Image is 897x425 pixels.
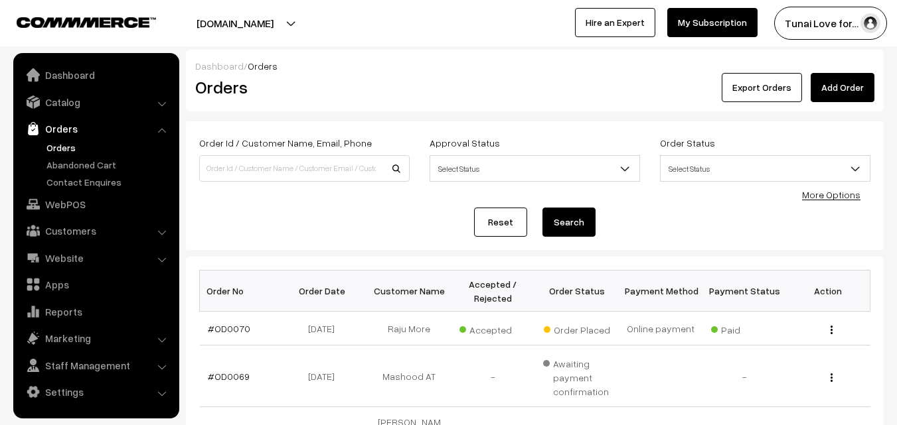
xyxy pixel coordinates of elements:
span: Select Status [660,155,870,182]
th: Accepted / Rejected [451,271,534,312]
img: Menu [831,326,833,334]
img: COMMMERCE [17,17,156,27]
a: Reports [17,300,175,324]
th: Action [786,271,870,312]
a: Website [17,246,175,270]
a: Reset [474,208,527,237]
a: Abandoned Cart [43,158,175,172]
a: Contact Enquires [43,175,175,189]
label: Order Status [660,136,715,150]
span: Select Status [430,155,640,182]
button: Export Orders [722,73,802,102]
a: Hire an Expert [575,8,655,37]
a: Orders [43,141,175,154]
button: Tunai Love for… [774,7,887,40]
td: Online payment [619,312,702,345]
td: [DATE] [284,345,367,407]
button: [DOMAIN_NAME] [150,7,320,40]
a: Customers [17,219,175,243]
span: Accepted [459,320,526,337]
div: / [195,59,874,73]
a: More Options [802,189,860,200]
img: user [860,13,880,33]
a: WebPOS [17,192,175,216]
span: Paid [711,320,777,337]
a: Apps [17,273,175,296]
span: Awaiting payment confirmation [543,353,611,398]
img: Menu [831,373,833,382]
th: Order Date [284,271,367,312]
a: #OD0069 [208,371,250,382]
input: Order Id / Customer Name / Customer Email / Customer Phone [199,155,410,182]
a: Settings [17,380,175,404]
label: Order Id / Customer Name, Email, Phone [199,136,372,150]
a: Staff Management [17,353,175,377]
th: Order Status [535,271,619,312]
td: - [702,345,786,407]
th: Payment Method [619,271,702,312]
td: - [451,345,534,407]
a: Dashboard [195,60,244,72]
span: Select Status [430,157,639,180]
span: Orders [248,60,278,72]
a: Add Order [811,73,874,102]
h2: Orders [195,77,408,97]
a: My Subscription [667,8,758,37]
td: Mashood AT [367,345,451,407]
span: Order Placed [544,320,610,337]
label: Approval Status [430,136,500,150]
a: Orders [17,117,175,141]
a: #OD0070 [208,323,250,334]
a: Dashboard [17,63,175,87]
th: Customer Name [367,271,451,312]
span: Select Status [661,157,870,180]
td: [DATE] [284,312,367,345]
td: Raju More [367,312,451,345]
a: Catalog [17,90,175,114]
th: Order No [200,271,284,312]
button: Search [542,208,596,237]
th: Payment Status [702,271,786,312]
a: COMMMERCE [17,13,133,29]
a: Marketing [17,326,175,350]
